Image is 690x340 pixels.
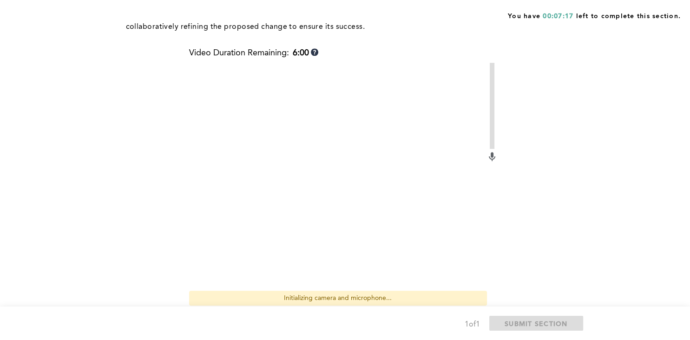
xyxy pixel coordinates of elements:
[508,9,681,21] span: You have left to complete this section.
[293,48,309,58] b: 6:00
[489,316,583,331] button: SUBMIT SECTION
[505,319,568,328] span: SUBMIT SECTION
[465,318,480,331] div: 1 of 1
[189,48,318,58] div: Video Duration Remaining:
[543,13,573,20] span: 00:07:17
[189,291,487,306] div: Initializing camera and microphone...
